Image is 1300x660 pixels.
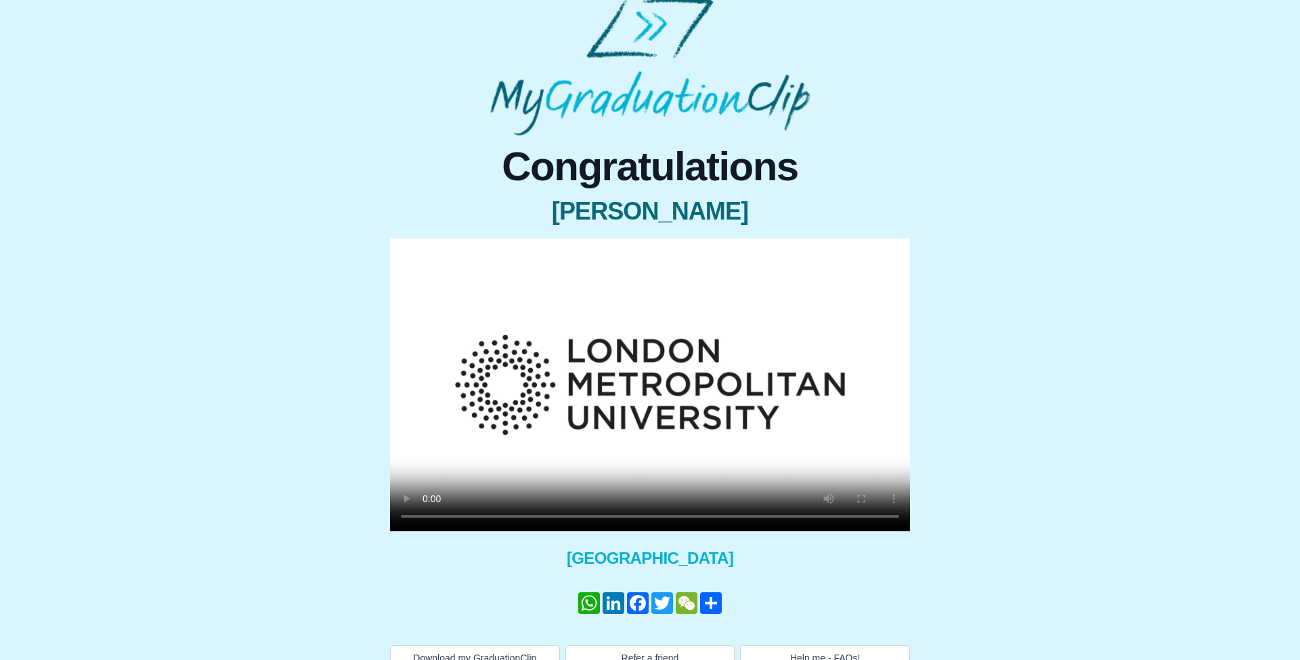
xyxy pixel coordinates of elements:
span: [PERSON_NAME] [390,198,910,225]
a: Facebook [626,592,650,614]
a: Share [699,592,723,614]
span: Congratulations [390,146,910,187]
span: [GEOGRAPHIC_DATA] [390,548,910,569]
a: Twitter [650,592,674,614]
a: LinkedIn [601,592,626,614]
a: WeChat [674,592,699,614]
a: WhatsApp [577,592,601,614]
